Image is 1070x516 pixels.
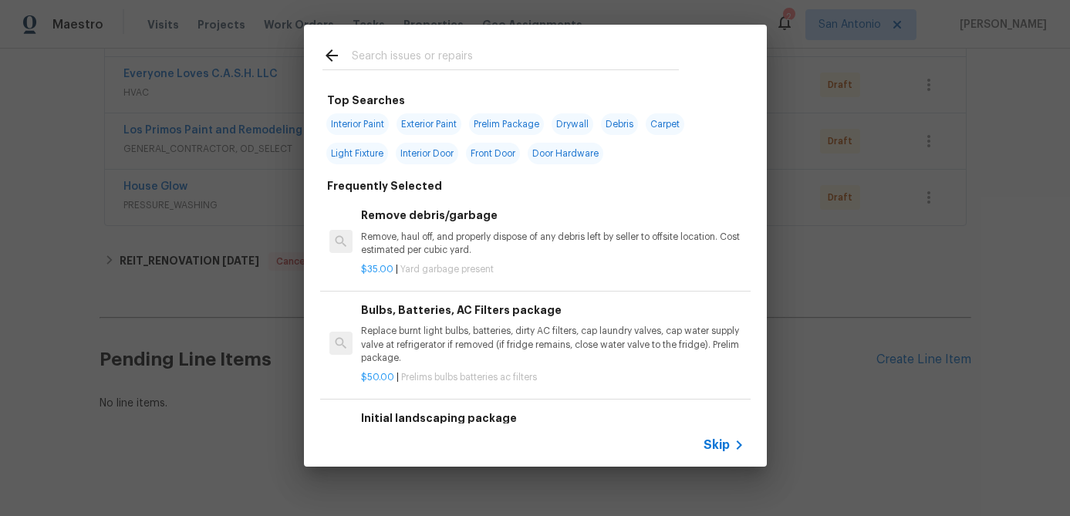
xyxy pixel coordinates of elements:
[361,231,744,257] p: Remove, haul off, and properly dispose of any debris left by seller to offsite location. Cost est...
[396,143,458,164] span: Interior Door
[327,92,405,109] h6: Top Searches
[361,207,744,224] h6: Remove debris/garbage
[528,143,603,164] span: Door Hardware
[397,113,461,135] span: Exterior Paint
[704,437,730,453] span: Skip
[469,113,544,135] span: Prelim Package
[361,410,744,427] h6: Initial landscaping package
[326,113,389,135] span: Interior Paint
[361,263,744,276] p: |
[326,143,388,164] span: Light Fixture
[646,113,684,135] span: Carpet
[361,265,393,274] span: $35.00
[361,371,744,384] p: |
[352,46,679,69] input: Search issues or repairs
[327,177,442,194] h6: Frequently Selected
[361,302,744,319] h6: Bulbs, Batteries, AC Filters package
[601,113,638,135] span: Debris
[400,265,494,274] span: Yard garbage present
[401,373,537,382] span: Prelims bulbs batteries ac filters
[361,325,744,364] p: Replace burnt light bulbs, batteries, dirty AC filters, cap laundry valves, cap water supply valv...
[552,113,593,135] span: Drywall
[466,143,520,164] span: Front Door
[361,373,394,382] span: $50.00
